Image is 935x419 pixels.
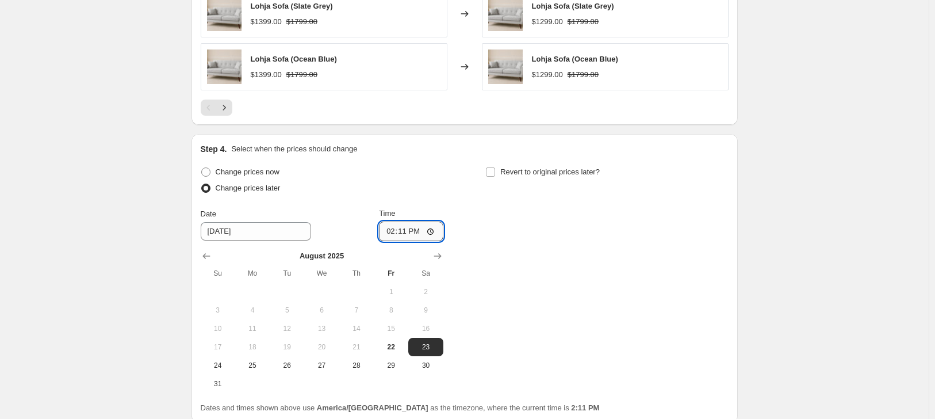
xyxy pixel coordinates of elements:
[251,55,337,63] span: Lohja Sofa (Ocean Blue)
[235,301,270,319] button: Monday August 4 2025
[378,361,404,370] span: 29
[309,324,334,333] span: 13
[270,264,304,283] th: Tuesday
[339,356,374,375] button: Thursday August 28 2025
[274,306,300,315] span: 5
[274,324,300,333] span: 12
[235,319,270,338] button: Monday August 11 2025
[251,70,282,79] span: $1399.00
[532,2,614,10] span: Lohja Sofa (Slate Grey)
[274,269,300,278] span: Tu
[568,17,599,26] span: $1799.00
[201,209,216,218] span: Date
[413,269,438,278] span: Sa
[339,319,374,338] button: Thursday August 14 2025
[240,324,265,333] span: 11
[379,209,395,218] span: Time
[500,167,600,176] span: Revert to original prices later?
[270,356,304,375] button: Tuesday August 26 2025
[532,17,563,26] span: $1299.00
[201,301,235,319] button: Sunday August 3 2025
[270,319,304,338] button: Tuesday August 12 2025
[430,248,446,264] button: Show next month, September 2025
[309,342,334,352] span: 20
[374,356,408,375] button: Friday August 29 2025
[408,301,443,319] button: Saturday August 9 2025
[339,301,374,319] button: Thursday August 7 2025
[201,222,311,241] input: 8/22/2025
[309,361,334,370] span: 27
[309,269,334,278] span: We
[344,342,369,352] span: 21
[270,301,304,319] button: Tuesday August 5 2025
[304,264,339,283] th: Wednesday
[240,361,265,370] span: 25
[568,70,599,79] span: $1799.00
[201,338,235,356] button: Sunday August 17 2025
[205,379,231,388] span: 31
[207,49,242,84] img: Lohja3Seater-HarborGrey_02e22de2-d002-4b70-9581-da215ab019c4_80x.jpg
[201,143,227,155] h2: Step 4.
[235,338,270,356] button: Monday August 18 2025
[205,306,231,315] span: 3
[532,55,618,63] span: Lohja Sofa (Ocean Blue)
[216,184,281,192] span: Change prices later
[201,356,235,375] button: Sunday August 24 2025
[205,361,231,370] span: 24
[413,324,438,333] span: 16
[374,301,408,319] button: Friday August 8 2025
[274,361,300,370] span: 26
[205,324,231,333] span: 10
[571,403,599,412] b: 2:11 PM
[413,306,438,315] span: 9
[413,287,438,296] span: 2
[201,319,235,338] button: Sunday August 10 2025
[309,306,334,315] span: 6
[201,100,232,116] nav: Pagination
[344,324,369,333] span: 14
[374,338,408,356] button: Today Friday August 22 2025
[374,264,408,283] th: Friday
[374,319,408,338] button: Friday August 15 2025
[488,49,523,84] img: Lohja3Seater-HarborGrey_02e22de2-d002-4b70-9581-da215ab019c4_80x.jpg
[378,342,404,352] span: 22
[413,361,438,370] span: 30
[216,167,279,176] span: Change prices now
[235,356,270,375] button: Monday August 25 2025
[240,269,265,278] span: Mo
[408,264,443,283] th: Saturday
[378,269,404,278] span: Fr
[201,264,235,283] th: Sunday
[408,356,443,375] button: Saturday August 30 2025
[408,338,443,356] button: Saturday August 23 2025
[270,338,304,356] button: Tuesday August 19 2025
[344,306,369,315] span: 7
[408,283,443,301] button: Saturday August 2 2025
[378,324,404,333] span: 15
[201,403,600,412] span: Dates and times shown above use as the timezone, where the current time is
[344,361,369,370] span: 28
[344,269,369,278] span: Th
[286,17,317,26] span: $1799.00
[198,248,214,264] button: Show previous month, July 2025
[201,375,235,393] button: Sunday August 31 2025
[231,143,357,155] p: Select when the prices should change
[205,342,231,352] span: 17
[251,2,333,10] span: Lohja Sofa (Slate Grey)
[532,70,563,79] span: $1299.00
[408,319,443,338] button: Saturday August 16 2025
[304,301,339,319] button: Wednesday August 6 2025
[378,287,404,296] span: 1
[205,269,231,278] span: Su
[379,222,443,241] input: 12:00
[216,100,232,116] button: Next
[251,17,282,26] span: $1399.00
[304,356,339,375] button: Wednesday August 27 2025
[378,306,404,315] span: 8
[339,338,374,356] button: Thursday August 21 2025
[274,342,300,352] span: 19
[240,342,265,352] span: 18
[317,403,428,412] b: America/[GEOGRAPHIC_DATA]
[374,283,408,301] button: Friday August 1 2025
[304,338,339,356] button: Wednesday August 20 2025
